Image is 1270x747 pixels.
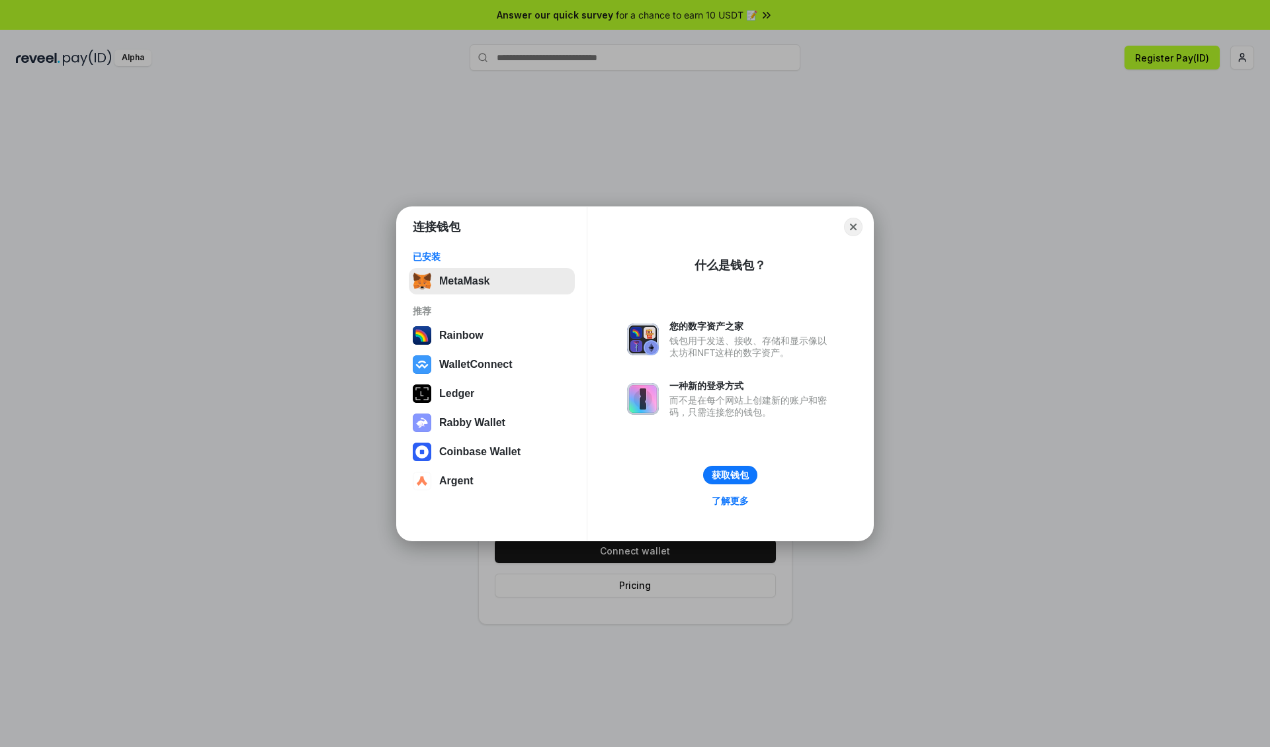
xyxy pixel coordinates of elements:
[669,380,833,392] div: 一种新的登录方式
[844,218,863,236] button: Close
[409,322,575,349] button: Rainbow
[439,275,489,287] div: MetaMask
[627,383,659,415] img: svg+xml,%3Csvg%20xmlns%3D%22http%3A%2F%2Fwww.w3.org%2F2000%2Fsvg%22%20fill%3D%22none%22%20viewBox...
[409,410,575,436] button: Rabby Wallet
[439,446,521,458] div: Coinbase Wallet
[413,326,431,345] img: svg+xml,%3Csvg%20width%3D%22120%22%20height%3D%22120%22%20viewBox%3D%220%200%20120%20120%22%20fil...
[409,468,575,494] button: Argent
[669,320,833,332] div: 您的数字资产之家
[413,384,431,403] img: svg+xml,%3Csvg%20xmlns%3D%22http%3A%2F%2Fwww.w3.org%2F2000%2Fsvg%22%20width%3D%2228%22%20height%3...
[413,355,431,374] img: svg+xml,%3Csvg%20width%3D%2228%22%20height%3D%2228%22%20viewBox%3D%220%200%2028%2028%22%20fill%3D...
[413,443,431,461] img: svg+xml,%3Csvg%20width%3D%2228%22%20height%3D%2228%22%20viewBox%3D%220%200%2028%2028%22%20fill%3D...
[704,492,757,509] a: 了解更多
[439,359,513,371] div: WalletConnect
[669,394,833,418] div: 而不是在每个网站上创建新的账户和密码，只需连接您的钱包。
[409,268,575,294] button: MetaMask
[409,380,575,407] button: Ledger
[413,472,431,490] img: svg+xml,%3Csvg%20width%3D%2228%22%20height%3D%2228%22%20viewBox%3D%220%200%2028%2028%22%20fill%3D...
[413,305,571,317] div: 推荐
[413,219,460,235] h1: 连接钱包
[413,414,431,432] img: svg+xml,%3Csvg%20xmlns%3D%22http%3A%2F%2Fwww.w3.org%2F2000%2Fsvg%22%20fill%3D%22none%22%20viewBox...
[439,388,474,400] div: Ledger
[413,272,431,290] img: svg+xml,%3Csvg%20fill%3D%22none%22%20height%3D%2233%22%20viewBox%3D%220%200%2035%2033%22%20width%...
[439,475,474,487] div: Argent
[439,417,505,429] div: Rabby Wallet
[413,251,571,263] div: 已安装
[695,257,766,273] div: 什么是钱包？
[439,330,484,341] div: Rainbow
[409,439,575,465] button: Coinbase Wallet
[669,335,833,359] div: 钱包用于发送、接收、存储和显示像以太坊和NFT这样的数字资产。
[703,466,757,484] button: 获取钱包
[712,469,749,481] div: 获取钱包
[627,324,659,355] img: svg+xml,%3Csvg%20xmlns%3D%22http%3A%2F%2Fwww.w3.org%2F2000%2Fsvg%22%20fill%3D%22none%22%20viewBox...
[409,351,575,378] button: WalletConnect
[712,495,749,507] div: 了解更多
